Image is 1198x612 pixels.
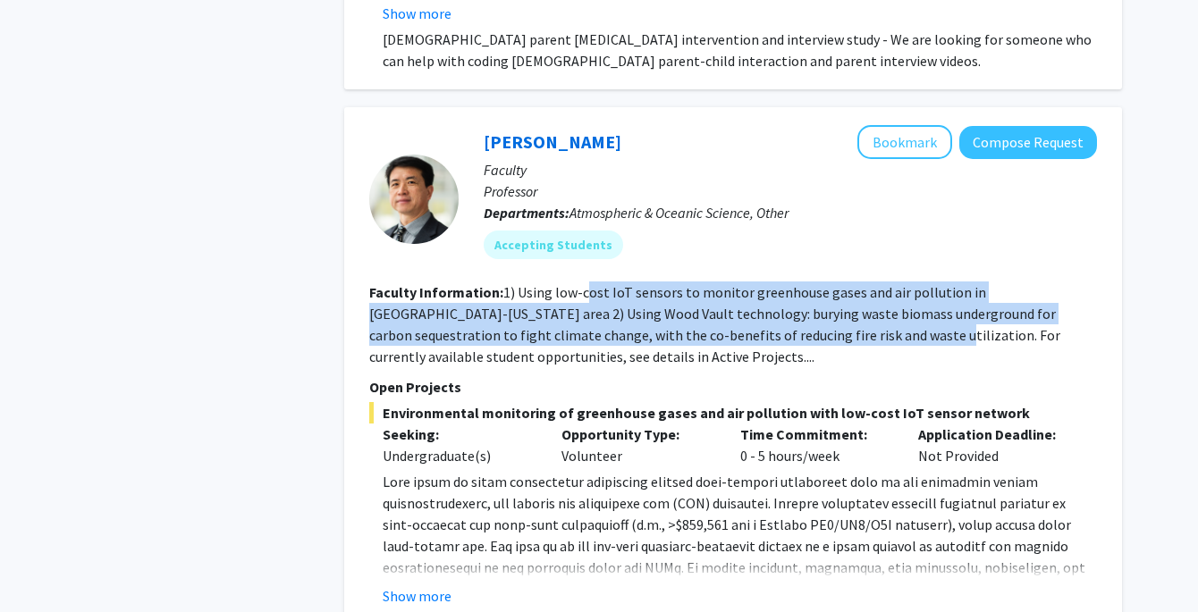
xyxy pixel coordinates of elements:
[959,126,1097,159] button: Compose Request to Ning Zeng
[369,283,503,301] b: Faculty Information:
[383,585,451,607] button: Show more
[383,29,1097,71] p: [DEMOGRAPHIC_DATA] parent [MEDICAL_DATA] intervention and interview study - We are looking for so...
[569,204,789,222] span: Atmospheric & Oceanic Science, Other
[561,423,713,445] p: Opportunity Type:
[727,423,906,466] div: 0 - 5 hours/week
[383,423,535,445] p: Seeking:
[484,180,1097,202] p: Professor
[918,423,1070,445] p: Application Deadline:
[484,231,623,259] mat-chip: Accepting Students
[857,125,952,159] button: Add Ning Zeng to Bookmarks
[740,423,892,445] p: Time Commitment:
[484,204,569,222] b: Departments:
[484,130,621,153] a: [PERSON_NAME]
[484,159,1097,180] p: Faculty
[369,376,1097,398] p: Open Projects
[383,445,535,466] div: Undergraduate(s)
[383,3,451,24] button: Show more
[369,402,1097,423] span: Environmental monitoring of greenhouse gases and air pollution with low-cost IoT sensor network
[905,423,1084,466] div: Not Provided
[13,532,76,599] iframe: Chat
[548,423,727,466] div: Volunteer
[369,283,1060,365] fg-read-more: 1) Using low-cost IoT sensors to monitor greenhouse gases and air pollution in [GEOGRAPHIC_DATA]-...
